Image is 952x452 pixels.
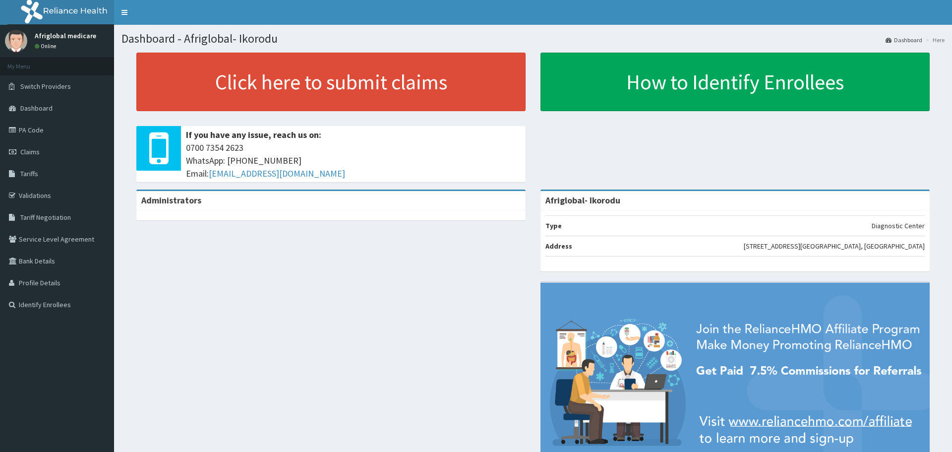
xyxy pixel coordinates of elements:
p: Diagnostic Center [872,221,925,231]
span: Tariff Negotiation [20,213,71,222]
span: 0700 7354 2623 WhatsApp: [PHONE_NUMBER] Email: [186,141,521,180]
span: Dashboard [20,104,53,113]
b: Address [545,242,572,251]
span: Tariffs [20,169,38,178]
span: Switch Providers [20,82,71,91]
a: [EMAIL_ADDRESS][DOMAIN_NAME] [209,168,345,179]
p: Afriglobal medicare [35,32,96,39]
a: Dashboard [886,36,922,44]
span: Claims [20,147,40,156]
p: [STREET_ADDRESS][GEOGRAPHIC_DATA], [GEOGRAPHIC_DATA] [744,241,925,251]
li: Here [923,36,945,44]
h1: Dashboard - Afriglobal- Ikorodu [121,32,945,45]
strong: Afriglobal- Ikorodu [545,194,620,206]
img: User Image [5,30,27,52]
b: Type [545,221,562,230]
a: How to Identify Enrollees [540,53,930,111]
b: If you have any issue, reach us on: [186,129,321,140]
a: Click here to submit claims [136,53,526,111]
b: Administrators [141,194,201,206]
a: Online [35,43,59,50]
